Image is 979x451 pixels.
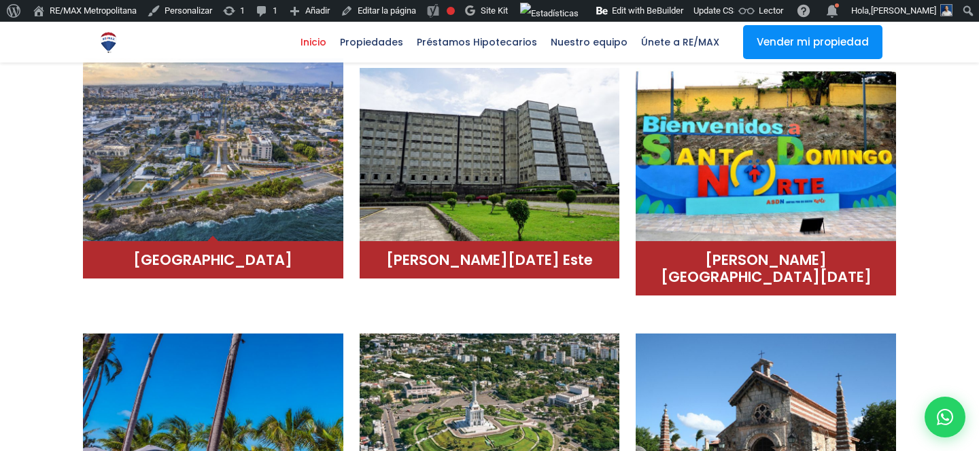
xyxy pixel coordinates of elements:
h4: [PERSON_NAME][DATE] Este [373,251,606,268]
a: Únete a RE/MAX [634,22,726,62]
a: Préstamos Hipotecarios [410,22,544,62]
span: Únete a RE/MAX [634,32,726,52]
span: [PERSON_NAME] [871,5,936,16]
a: Distrito Nacional (2)[GEOGRAPHIC_DATA] [83,58,343,278]
span: Préstamos Hipotecarios [410,32,544,52]
a: Propiedades [333,22,410,62]
a: Distrito Nacional (3)[PERSON_NAME][DATE] Este [360,58,620,278]
h4: [GEOGRAPHIC_DATA] [97,251,330,268]
h4: [PERSON_NAME][GEOGRAPHIC_DATA][DATE] [649,251,882,285]
img: Distrito Nacional (2) [83,58,343,242]
span: Nuestro equipo [544,32,634,52]
span: Propiedades [333,32,410,52]
img: Logo de REMAX [97,31,120,54]
div: Frase clave objetivo no establecida [447,7,455,15]
a: Inicio [294,22,333,62]
img: Distrito Nacional (3) [360,68,620,251]
img: Santo Domingo Norte [636,68,896,251]
span: Inicio [294,32,333,52]
a: Vender mi propiedad [743,25,882,59]
a: RE/MAX Metropolitana [97,22,120,62]
a: Nuestro equipo [544,22,634,62]
a: Santo Domingo Norte[PERSON_NAME][GEOGRAPHIC_DATA][DATE] [636,58,896,295]
img: Visitas de 48 horas. Haz clic para ver más estadísticas del sitio. [520,3,579,24]
span: Site Kit [481,5,508,16]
